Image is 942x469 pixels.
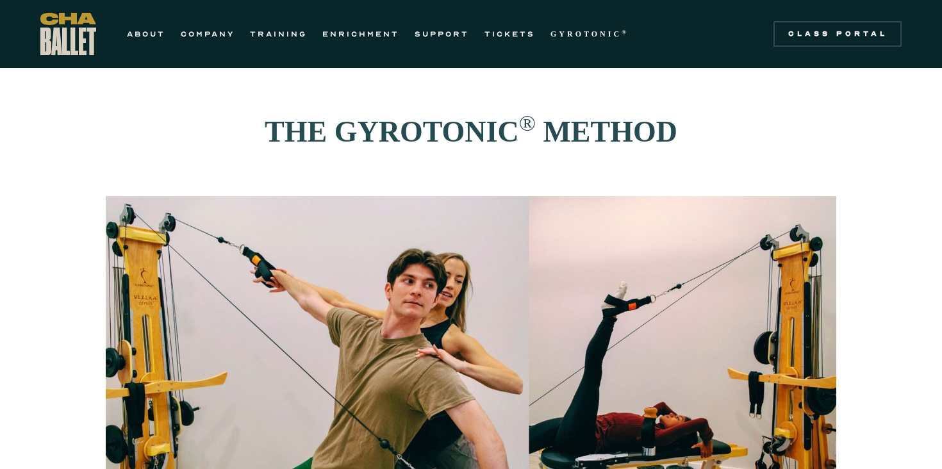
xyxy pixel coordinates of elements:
[484,26,535,42] a: TICKETS
[773,21,902,47] a: Class Portal
[622,29,629,35] sup: ®
[127,26,165,42] a: ABOUT
[265,115,519,148] strong: THE GYROTONIC
[550,26,629,42] a: GYROTONIC®
[322,26,399,42] a: ENRICHMENT
[781,29,894,39] div: Class Portal
[550,29,622,38] strong: GYROTONIC
[415,26,469,42] a: SUPPORT
[519,111,536,135] sup: ®
[250,26,307,42] a: TRAINING
[40,13,96,55] a: home
[543,115,677,148] strong: METHOD
[181,26,235,42] a: COMPANY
